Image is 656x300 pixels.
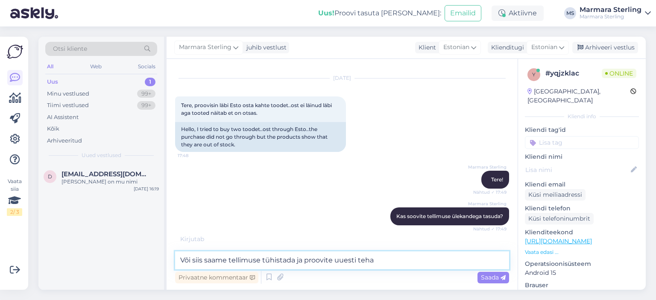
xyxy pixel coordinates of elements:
[525,259,639,268] p: Operatsioonisüsteem
[525,189,586,201] div: Küsi meiliaadressi
[181,102,333,116] span: Tere, proovisin läbi Esto osta kahte toodet..ost ei läinud läbi aga tooted näitab et on otsas.
[82,151,121,159] span: Uued vestlused
[178,152,210,159] span: 17:48
[525,152,639,161] p: Kliendi nimi
[243,43,287,52] div: juhib vestlust
[564,7,576,19] div: MS
[473,189,507,195] span: Nähtud ✓ 17:49
[137,90,155,98] div: 99+
[525,165,629,175] input: Lisa nimi
[468,201,507,207] span: Marmara Sterling
[61,170,150,178] span: dianaroostalu@gmail.com
[48,173,52,180] span: d
[175,272,258,283] div: Privaatne kommentaar
[525,113,639,120] div: Kliendi info
[525,180,639,189] p: Kliendi email
[525,204,639,213] p: Kliendi telefon
[318,9,334,17] b: Uus!
[525,136,639,149] input: Lisa tag
[7,208,22,216] div: 2 / 3
[445,5,481,21] button: Emailid
[318,8,441,18] div: Proovi tasuta [PERSON_NAME]:
[525,125,639,134] p: Kliendi tag'id
[572,42,638,53] div: Arhiveeri vestlus
[47,125,59,133] div: Kõik
[175,251,509,269] textarea: Või siis saame tellimuse tühistada ja proovite uuesti teha
[175,235,509,244] div: Kirjutab
[525,213,594,224] div: Küsi telefoninumbrit
[527,87,630,105] div: [GEOGRAPHIC_DATA], [GEOGRAPHIC_DATA]
[47,101,89,110] div: Tiimi vestlused
[525,228,639,237] p: Klienditeekond
[179,43,231,52] span: Marmara Sterling
[396,213,503,219] span: Kas soovite tellimuse ülekandega tasuda?
[47,113,79,122] div: AI Assistent
[145,78,155,86] div: 1
[525,268,639,277] p: Android 15
[580,6,641,13] div: Marmara Sterling
[137,101,155,110] div: 99+
[47,137,82,145] div: Arhiveeritud
[602,69,636,78] span: Online
[532,71,536,78] span: y
[491,176,503,183] span: Tere!
[415,43,436,52] div: Klient
[531,43,557,52] span: Estonian
[53,44,87,53] span: Otsi kliente
[175,74,509,82] div: [DATE]
[136,61,157,72] div: Socials
[488,43,524,52] div: Klienditugi
[492,6,544,21] div: Aktiivne
[580,13,641,20] div: Marmara Sterling
[525,237,592,245] a: [URL][DOMAIN_NAME]
[473,226,507,232] span: Nähtud ✓ 17:49
[175,122,346,152] div: Hello, I tried to buy two toodet..ost through Esto..the purchase did not go through but the produ...
[47,78,58,86] div: Uus
[61,178,159,186] div: [PERSON_NAME] on mu nimi
[525,281,639,290] p: Brauser
[7,178,22,216] div: Vaata siia
[7,44,23,60] img: Askly Logo
[47,90,89,98] div: Minu vestlused
[88,61,103,72] div: Web
[545,68,602,79] div: # yqjzklac
[468,164,507,170] span: Marmara Sterling
[525,248,639,256] p: Vaata edasi ...
[580,6,651,20] a: Marmara SterlingMarmara Sterling
[45,61,55,72] div: All
[443,43,469,52] span: Estonian
[134,186,159,192] div: [DATE] 16:19
[481,274,506,281] span: Saada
